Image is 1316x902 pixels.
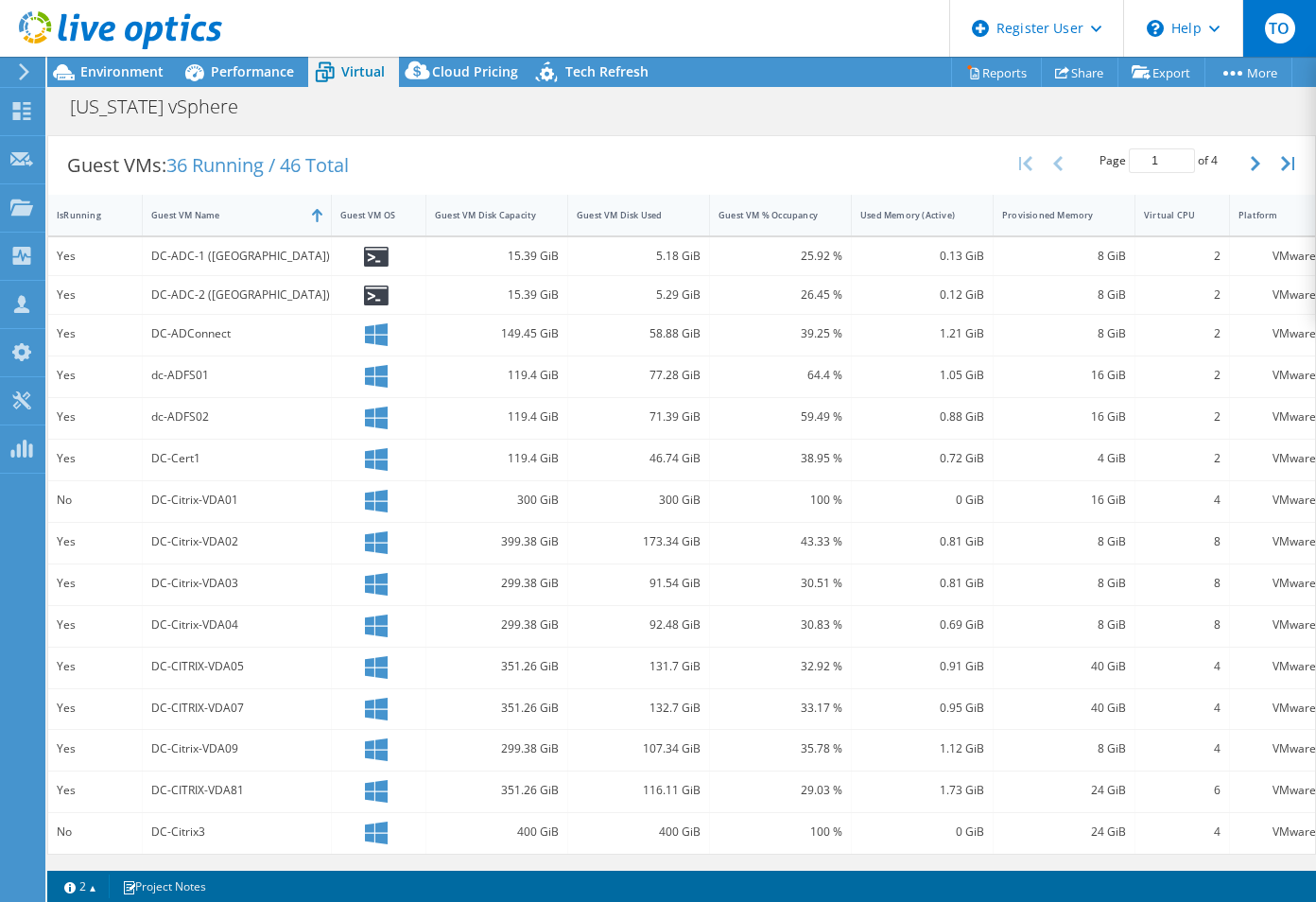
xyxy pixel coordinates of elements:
div: 15.39 GiB [435,246,559,267]
div: 0.95 GiB [860,698,984,719]
span: TO [1265,13,1295,43]
div: DC-ADC-2 ([GEOGRAPHIC_DATA]) [151,285,322,305]
div: 4 [1144,822,1221,842]
div: 299.38 GiB [435,573,559,594]
div: Yes [57,531,133,552]
div: Yes [57,365,133,386]
div: 24 GiB [1002,780,1126,801]
div: DC-Citrix-VDA04 [151,615,322,635]
div: 40 GiB [1002,656,1126,677]
div: VMware [1238,698,1316,719]
div: 30.83 % [719,615,842,635]
div: Guest VM OS [340,209,394,221]
div: DC-ADConnect [151,323,322,344]
div: VMware [1238,490,1316,511]
div: Yes [57,407,133,427]
div: 38.95 % [719,448,842,469]
div: 2 [1144,407,1221,427]
div: Yes [57,615,133,635]
div: 300 GiB [435,490,559,511]
div: VMware [1238,822,1316,842]
div: DC-Citrix-VDA02 [151,531,322,552]
div: Platform [1238,209,1293,221]
div: Yes [57,285,133,305]
div: 8 [1144,573,1221,594]
div: VMware [1238,407,1316,427]
span: Environment [80,62,164,80]
div: 35.78 % [719,738,842,759]
div: 71.39 GiB [577,407,701,427]
div: 4 [1144,490,1221,511]
div: dc-ADFS02 [151,407,322,427]
div: 8 GiB [1002,246,1126,267]
div: 173.34 GiB [577,531,701,552]
div: Yes [57,698,133,719]
div: DC-Citrix-VDA03 [151,573,322,594]
div: Yes [57,656,133,677]
div: 6 [1144,780,1221,801]
svg: \n [1147,20,1164,37]
a: 2 [51,875,110,898]
div: Guest VM Name [151,209,300,221]
div: 0.69 GiB [860,615,984,635]
div: Guest VMs: [48,136,368,195]
a: Export [1117,58,1205,87]
div: Virtual CPU [1144,209,1198,221]
div: VMware [1238,738,1316,759]
div: 2 [1144,323,1221,344]
div: 0.12 GiB [860,285,984,305]
div: Guest VM Disk Capacity [435,209,536,221]
div: 64.4 % [719,365,842,386]
div: 0.81 GiB [860,531,984,552]
div: VMware [1238,365,1316,386]
div: IsRunning [57,209,111,221]
div: 1.73 GiB [860,780,984,801]
div: 0 GiB [860,490,984,511]
div: VMware [1238,656,1316,677]
div: 400 GiB [577,822,701,842]
div: 149.45 GiB [435,323,559,344]
div: 26.45 % [719,285,842,305]
div: 351.26 GiB [435,656,559,677]
span: Tech Refresh [565,62,649,80]
div: 0.13 GiB [860,246,984,267]
a: Project Notes [109,875,219,898]
div: 351.26 GiB [435,698,559,719]
div: 8 [1144,531,1221,552]
div: 4 [1144,656,1221,677]
div: 132.7 GiB [577,698,701,719]
div: 1.05 GiB [860,365,984,386]
div: Yes [57,573,133,594]
div: 5.29 GiB [577,285,701,305]
div: VMware [1238,531,1316,552]
div: 8 GiB [1002,573,1126,594]
div: DC-CITRIX-VDA07 [151,698,322,719]
div: 39.25 % [719,323,842,344]
div: VMware [1238,780,1316,801]
div: VMware [1238,285,1316,305]
div: DC-Citrix3 [151,822,322,842]
div: DC-ADC-1 ([GEOGRAPHIC_DATA]) [151,246,322,267]
div: 8 [1144,615,1221,635]
div: 300 GiB [577,490,701,511]
div: DC-Citrix-VDA09 [151,738,322,759]
div: dc-ADFS01 [151,365,322,386]
div: DC-Citrix-VDA01 [151,490,322,511]
div: 2 [1144,246,1221,267]
div: VMware [1238,615,1316,635]
h1: [US_STATE] vSphere [61,96,268,117]
div: 100 % [719,822,842,842]
div: Guest VM Disk Used [577,209,678,221]
span: Performance [211,62,294,80]
div: 400 GiB [435,822,559,842]
div: 92.48 GiB [577,615,701,635]
span: 4 [1211,152,1218,168]
div: 0.88 GiB [860,407,984,427]
div: 77.28 GiB [577,365,701,386]
div: No [57,490,133,511]
div: 24 GiB [1002,822,1126,842]
div: 5.18 GiB [577,246,701,267]
div: 8 GiB [1002,738,1126,759]
div: 8 GiB [1002,285,1126,305]
div: 16 GiB [1002,407,1126,427]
